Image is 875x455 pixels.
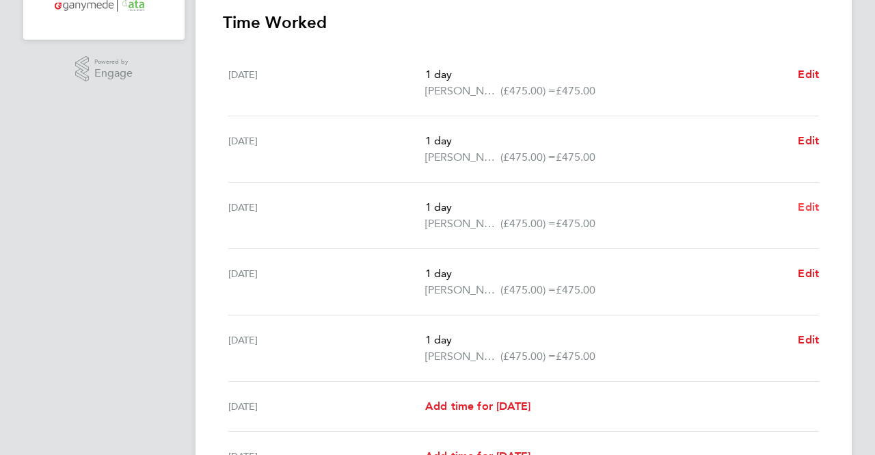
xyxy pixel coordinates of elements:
[798,199,819,216] a: Edit
[228,66,425,99] div: [DATE]
[556,151,595,164] span: £475.00
[425,199,787,216] p: 1 day
[425,400,530,413] span: Add time for [DATE]
[228,398,425,415] div: [DATE]
[798,265,819,282] a: Edit
[556,350,595,363] span: £475.00
[228,265,425,298] div: [DATE]
[94,56,133,68] span: Powered by
[425,398,530,415] a: Add time for [DATE]
[425,83,500,99] span: [PERSON_NAME] Green 03-K556.26-E2 9200067825P
[798,200,819,213] span: Edit
[425,348,500,365] span: [PERSON_NAME] Green 03-K556.26-E2 9200067825P
[228,332,425,365] div: [DATE]
[798,66,819,83] a: Edit
[425,282,500,298] span: [PERSON_NAME] Green 03-K556.26-E2 9200067825P
[425,332,787,348] p: 1 day
[425,66,787,83] p: 1 day
[223,12,824,34] h3: Time Worked
[500,217,556,230] span: (£475.00) =
[556,283,595,296] span: £475.00
[75,56,133,82] a: Powered byEngage
[798,133,819,149] a: Edit
[798,267,819,280] span: Edit
[500,84,556,97] span: (£475.00) =
[425,133,787,149] p: 1 day
[425,149,500,166] span: [PERSON_NAME] Green 03-K556.26-E2 9200067825P
[500,283,556,296] span: (£475.00) =
[500,350,556,363] span: (£475.00) =
[94,68,133,79] span: Engage
[556,84,595,97] span: £475.00
[798,68,819,81] span: Edit
[425,216,500,232] span: [PERSON_NAME] Green 03-K556.26-E2 9200067825P
[798,134,819,147] span: Edit
[228,133,425,166] div: [DATE]
[228,199,425,232] div: [DATE]
[500,151,556,164] span: (£475.00) =
[798,333,819,346] span: Edit
[425,265,787,282] p: 1 day
[556,217,595,230] span: £475.00
[798,332,819,348] a: Edit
